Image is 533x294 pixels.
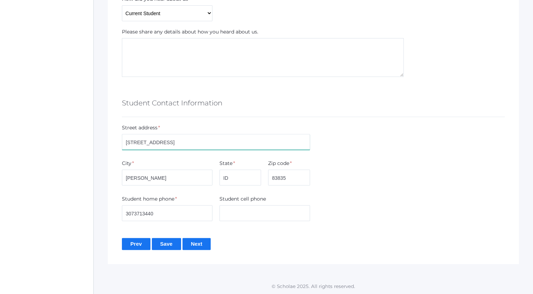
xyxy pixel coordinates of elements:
[122,160,131,167] label: City
[182,238,211,250] input: Next
[152,238,181,250] input: Save
[122,97,222,109] h5: Student Contact Information
[122,195,174,203] label: Student home phone
[94,283,533,290] p: © Scholae 2025. All rights reserved.
[268,160,289,167] label: Zip code
[219,160,233,167] label: State
[219,195,266,203] label: Student cell phone
[122,124,157,131] label: Street address
[122,28,258,36] label: Please share any details about how you heard about us.
[122,238,150,250] input: Prev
